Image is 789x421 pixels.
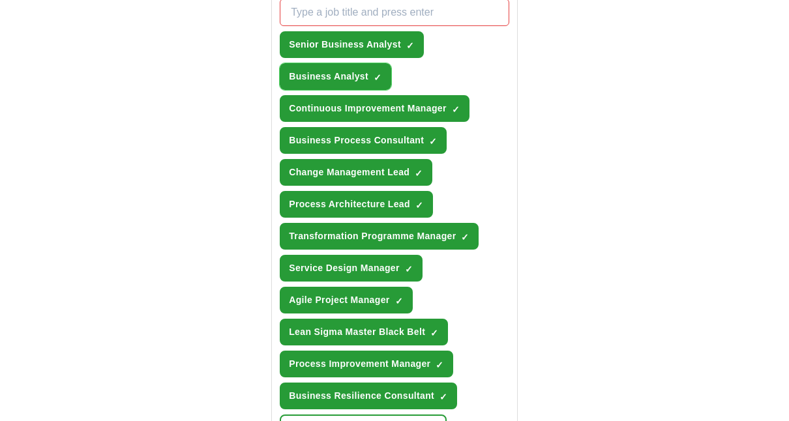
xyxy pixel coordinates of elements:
[280,159,432,186] button: Change Management Lead✓
[405,264,413,274] span: ✓
[280,319,448,345] button: Lean Sigma Master Black Belt✓
[280,287,412,313] button: Agile Project Manager✓
[280,383,457,409] button: Business Resilience Consultant✓
[461,232,469,242] span: ✓
[415,200,423,210] span: ✓
[439,392,447,402] span: ✓
[289,357,430,371] span: Process Improvement Manager
[280,351,453,377] button: Process Improvement Manager✓
[289,70,368,83] span: Business Analyst
[280,95,469,122] button: Continuous Improvement Manager✓
[280,63,391,90] button: Business Analyst✓
[289,197,410,211] span: Process Architecture Lead
[415,168,423,179] span: ✓
[280,223,479,250] button: Transformation Programme Manager✓
[452,104,460,115] span: ✓
[406,40,414,51] span: ✓
[430,328,438,338] span: ✓
[289,261,400,275] span: Service Design Manager
[280,127,447,154] button: Business Process Consultant✓
[289,166,409,179] span: Change Management Lead
[436,360,443,370] span: ✓
[289,134,424,147] span: Business Process Consultant
[289,102,447,115] span: Continuous Improvement Manager
[289,293,389,307] span: Agile Project Manager
[374,72,381,83] span: ✓
[289,325,425,339] span: Lean Sigma Master Black Belt
[289,38,401,51] span: Senior Business Analyst
[280,255,423,282] button: Service Design Manager✓
[395,296,403,306] span: ✓
[429,136,437,147] span: ✓
[289,229,456,243] span: Transformation Programme Manager
[280,191,433,218] button: Process Architecture Lead✓
[280,31,424,58] button: Senior Business Analyst✓
[289,389,434,403] span: Business Resilience Consultant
